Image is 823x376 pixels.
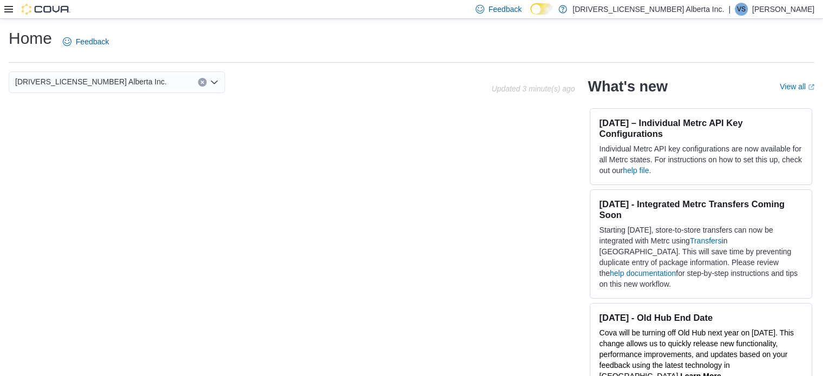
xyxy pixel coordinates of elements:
[808,84,814,90] svg: External link
[9,28,52,49] h1: Home
[58,31,113,52] a: Feedback
[690,236,722,245] a: Transfers
[15,75,167,88] span: [DRIVERS_LICENSE_NUMBER] Alberta Inc.
[599,225,803,289] p: Starting [DATE], store-to-store transfers can now be integrated with Metrc using in [GEOGRAPHIC_D...
[737,3,746,16] span: VS
[599,199,803,220] h3: [DATE] - Integrated Metrc Transfers Coming Soon
[728,3,730,16] p: |
[491,84,575,93] p: Updated 3 minute(s) ago
[599,143,803,176] p: Individual Metrc API key configurations are now available for all Metrc states. For instructions ...
[198,78,207,87] button: Clear input
[599,312,803,323] h3: [DATE] - Old Hub End Date
[530,3,553,15] input: Dark Mode
[623,166,649,175] a: help file
[610,269,676,278] a: help documentation
[735,3,748,16] div: Victor Sandoval Ortiz
[489,4,522,15] span: Feedback
[752,3,814,16] p: [PERSON_NAME]
[599,117,803,139] h3: [DATE] – Individual Metrc API Key Configurations
[76,36,109,47] span: Feedback
[780,82,814,91] a: View allExternal link
[572,3,724,16] p: [DRIVERS_LICENSE_NUMBER] Alberta Inc.
[22,4,70,15] img: Cova
[210,78,219,87] button: Open list of options
[588,78,667,95] h2: What's new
